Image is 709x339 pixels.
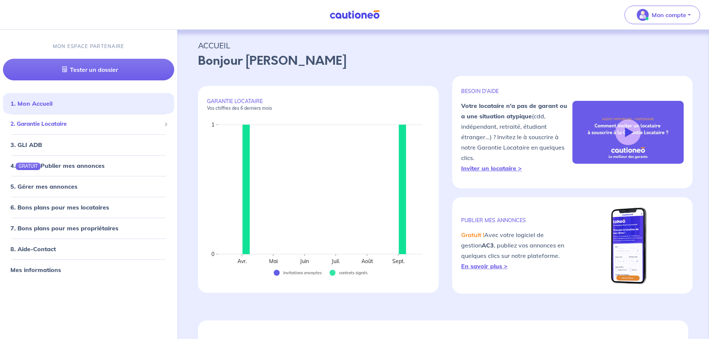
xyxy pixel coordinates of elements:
[461,100,572,173] p: (cdd, indépendant, retraité, étudiant étranger...) ? Invitez le à souscrire à notre Garantie Loca...
[3,242,174,256] div: 8. Aide-Contact
[3,262,174,277] div: Mes informations
[237,258,247,265] text: Avr.
[10,204,109,211] a: 6. Bons plans pour mes locataires
[269,258,278,265] text: Mai
[392,258,405,265] text: Sept.
[3,137,174,152] div: 3. GLI ADB
[211,251,214,258] text: 0
[3,200,174,215] div: 6. Bons plans pour mes locataires
[10,224,118,232] a: 7. Bons plans pour mes propriétaires
[10,100,52,107] a: 1. Mon Accueil
[461,262,508,270] a: En savoir plus >
[461,88,572,95] p: BESOIN D'AIDE
[482,242,494,249] strong: AC3
[198,52,688,70] p: Bonjour [PERSON_NAME]
[637,9,649,21] img: illu_account_valid_menu.svg
[461,164,522,172] a: Inviter un locataire >
[207,105,272,111] em: Vos chiffres des 6 derniers mois
[3,158,174,173] div: 4.GRATUITPublier mes annonces
[572,101,684,163] img: video-gli-new-none.jpg
[609,206,648,285] img: mobile-lokeo.png
[211,121,214,128] text: 1
[10,120,161,128] span: 2. Garantie Locataire
[10,245,56,253] a: 8. Aide-Contact
[10,162,105,169] a: 4.GRATUITPublier mes annonces
[53,43,125,50] p: MON ESPACE PARTENAIRE
[10,183,77,190] a: 5. Gérer mes annonces
[3,117,174,131] div: 2. Garantie Locataire
[331,258,340,265] text: Juil.
[625,6,700,24] button: illu_account_valid_menu.svgMon compte
[361,258,373,265] text: Août
[198,39,688,52] p: ACCUEIL
[10,266,61,274] a: Mes informations
[3,179,174,194] div: 5. Gérer mes annonces
[327,10,383,19] img: Cautioneo
[461,102,567,120] strong: Votre locataire n'a pas de garant ou a une situation atypique
[461,231,484,239] em: Gratuit !
[3,59,174,80] a: Tester un dossier
[300,258,309,265] text: Juin
[652,10,686,19] p: Mon compte
[10,141,42,148] a: 3. GLI ADB
[461,217,572,224] p: publier mes annonces
[461,230,572,271] p: Avec votre logiciel de gestion , publiez vos annonces en quelques clics sur notre plateforme.
[3,221,174,236] div: 7. Bons plans pour mes propriétaires
[207,98,430,111] p: GARANTIE LOCATAIRE
[3,96,174,111] div: 1. Mon Accueil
